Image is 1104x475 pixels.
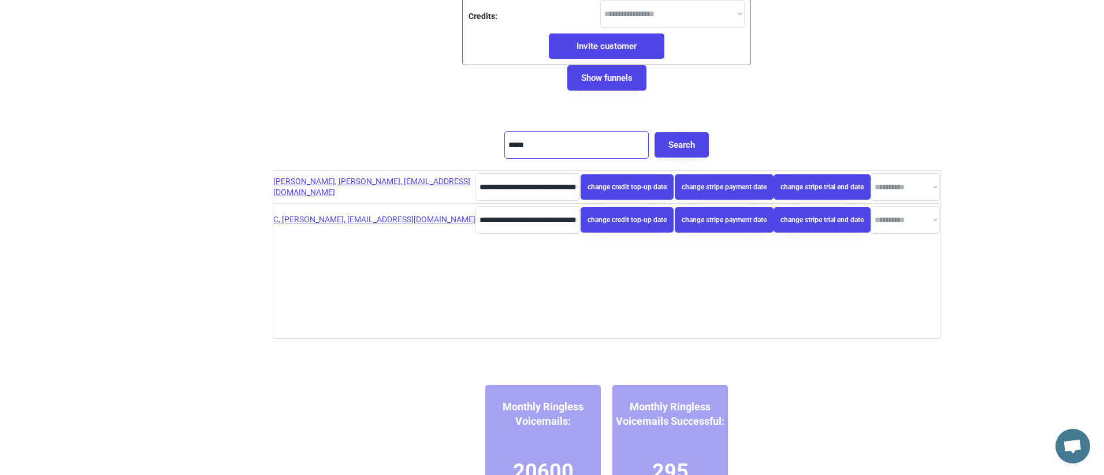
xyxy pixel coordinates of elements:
[675,174,774,200] button: change stripe payment date
[549,33,664,59] button: Invite customer
[581,174,674,200] button: change credit top-up date
[273,214,475,226] div: C, [PERSON_NAME], [EMAIL_ADDRESS][DOMAIN_NAME]
[581,207,674,233] button: change credit top-up date
[774,207,871,233] button: change stripe trial end date
[774,174,871,200] button: change stripe trial end date
[1055,429,1090,463] div: Open chat
[612,399,728,428] div: Monthly Ringless Voicemails Successful:
[655,132,709,158] button: Search
[273,176,475,199] div: [PERSON_NAME], [PERSON_NAME], [EMAIL_ADDRESS][DOMAIN_NAME]
[567,65,646,91] button: Show funnels
[675,207,774,233] button: change stripe payment date
[469,11,497,23] div: Credits:
[485,399,601,428] div: Monthly Ringless Voicemails:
